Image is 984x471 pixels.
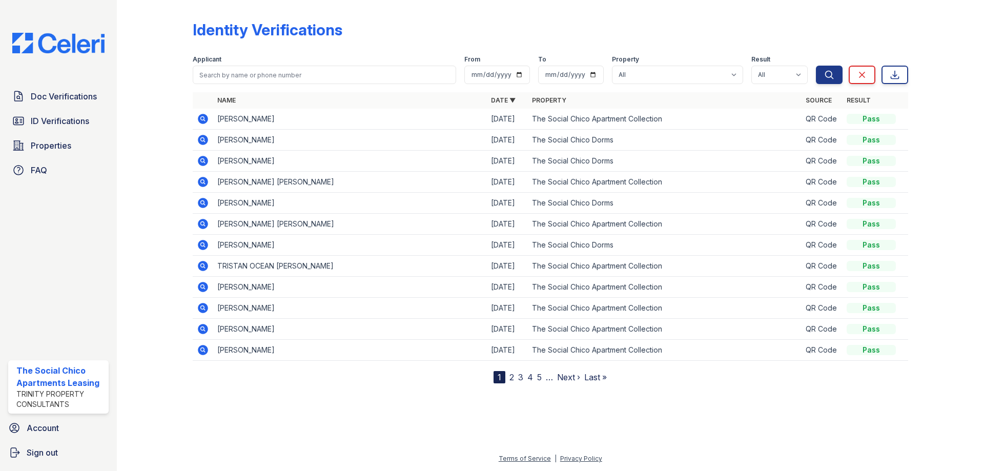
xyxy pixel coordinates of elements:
[847,198,896,208] div: Pass
[487,172,528,193] td: [DATE]
[487,235,528,256] td: [DATE]
[802,256,843,277] td: QR Code
[8,86,109,107] a: Doc Verifications
[751,55,770,64] label: Result
[31,115,89,127] span: ID Verifications
[487,298,528,319] td: [DATE]
[213,256,487,277] td: TRISTAN OCEAN [PERSON_NAME]
[847,177,896,187] div: Pass
[499,455,551,462] a: Terms of Service
[213,340,487,361] td: [PERSON_NAME]
[4,418,113,438] a: Account
[494,371,505,383] div: 1
[213,298,487,319] td: [PERSON_NAME]
[4,33,113,53] img: CE_Logo_Blue-a8612792a0a2168367f1c8372b55b34899dd931a85d93a1a3d3e32e68fde9ad4.png
[555,455,557,462] div: |
[847,261,896,271] div: Pass
[802,319,843,340] td: QR Code
[528,172,802,193] td: The Social Chico Apartment Collection
[487,340,528,361] td: [DATE]
[31,164,47,176] span: FAQ
[464,55,480,64] label: From
[16,364,105,389] div: The Social Chico Apartments Leasing
[193,55,221,64] label: Applicant
[527,372,533,382] a: 4
[802,340,843,361] td: QR Code
[528,109,802,130] td: The Social Chico Apartment Collection
[847,114,896,124] div: Pass
[847,345,896,355] div: Pass
[528,256,802,277] td: The Social Chico Apartment Collection
[213,214,487,235] td: [PERSON_NAME] [PERSON_NAME]
[509,372,514,382] a: 2
[847,219,896,229] div: Pass
[217,96,236,104] a: Name
[802,151,843,172] td: QR Code
[487,256,528,277] td: [DATE]
[487,193,528,214] td: [DATE]
[193,66,456,84] input: Search by name or phone number
[528,151,802,172] td: The Social Chico Dorms
[802,214,843,235] td: QR Code
[802,277,843,298] td: QR Code
[487,109,528,130] td: [DATE]
[528,277,802,298] td: The Social Chico Apartment Collection
[560,455,602,462] a: Privacy Policy
[213,277,487,298] td: [PERSON_NAME]
[487,214,528,235] td: [DATE]
[8,160,109,180] a: FAQ
[31,139,71,152] span: Properties
[847,96,871,104] a: Result
[584,372,607,382] a: Last »
[528,193,802,214] td: The Social Chico Dorms
[557,372,580,382] a: Next ›
[802,298,843,319] td: QR Code
[487,130,528,151] td: [DATE]
[847,303,896,313] div: Pass
[16,389,105,409] div: Trinity Property Consultants
[491,96,516,104] a: Date ▼
[487,151,528,172] td: [DATE]
[532,96,566,104] a: Property
[518,372,523,382] a: 3
[528,319,802,340] td: The Social Chico Apartment Collection
[528,214,802,235] td: The Social Chico Apartment Collection
[213,130,487,151] td: [PERSON_NAME]
[8,135,109,156] a: Properties
[27,422,59,434] span: Account
[528,340,802,361] td: The Social Chico Apartment Collection
[8,111,109,131] a: ID Verifications
[213,319,487,340] td: [PERSON_NAME]
[27,446,58,459] span: Sign out
[487,319,528,340] td: [DATE]
[847,324,896,334] div: Pass
[31,90,97,103] span: Doc Verifications
[802,109,843,130] td: QR Code
[528,235,802,256] td: The Social Chico Dorms
[802,130,843,151] td: QR Code
[847,156,896,166] div: Pass
[537,372,542,382] a: 5
[213,193,487,214] td: [PERSON_NAME]
[612,55,639,64] label: Property
[213,151,487,172] td: [PERSON_NAME]
[487,277,528,298] td: [DATE]
[802,172,843,193] td: QR Code
[528,298,802,319] td: The Social Chico Apartment Collection
[213,172,487,193] td: [PERSON_NAME] [PERSON_NAME]
[538,55,546,64] label: To
[213,235,487,256] td: [PERSON_NAME]
[847,240,896,250] div: Pass
[847,135,896,145] div: Pass
[213,109,487,130] td: [PERSON_NAME]
[802,193,843,214] td: QR Code
[802,235,843,256] td: QR Code
[847,282,896,292] div: Pass
[546,371,553,383] span: …
[4,442,113,463] a: Sign out
[806,96,832,104] a: Source
[528,130,802,151] td: The Social Chico Dorms
[193,21,342,39] div: Identity Verifications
